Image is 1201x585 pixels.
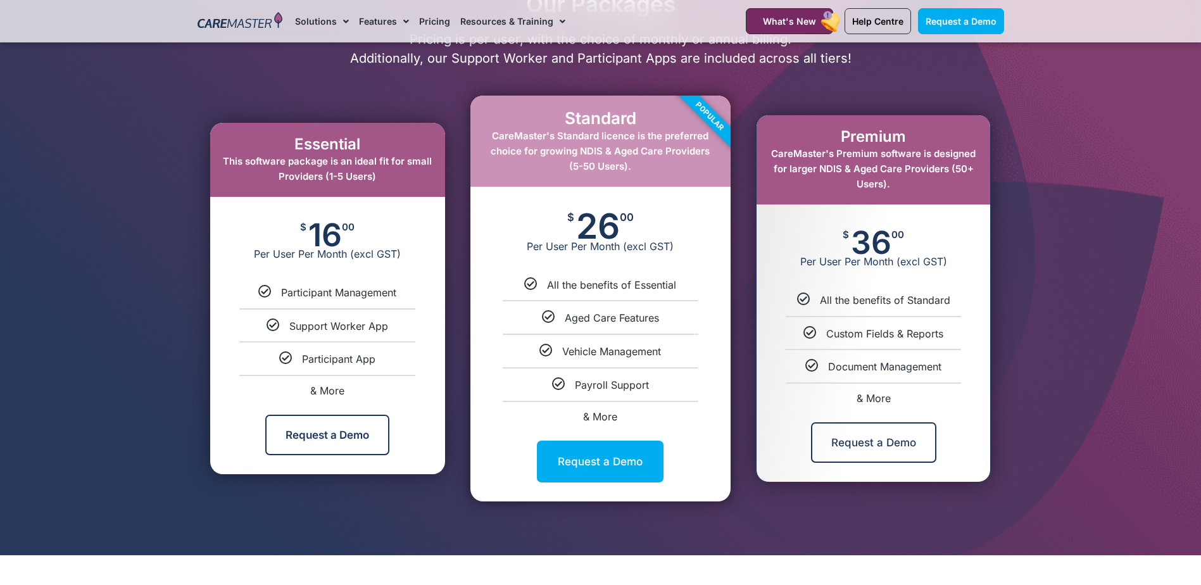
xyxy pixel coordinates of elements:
span: This software package is an ideal fit for small Providers (1-5 Users) [223,155,432,182]
p: Pricing is per user, with the choice of monthly or annual billing. Additionally, our Support Work... [191,30,1010,68]
span: CareMaster's Premium software is designed for larger NDIS & Aged Care Providers (50+ Users). [771,148,976,190]
a: Help Centre [845,8,911,34]
span: 16 [308,222,342,248]
span: & More [857,392,891,405]
span: Participant Management [281,286,396,299]
span: & More [583,410,617,423]
span: Aged Care Features [565,311,659,324]
span: All the benefits of Standard [820,294,950,306]
a: Request a Demo [918,8,1004,34]
h2: Essential [223,135,432,154]
span: What's New [763,16,816,27]
a: Request a Demo [811,422,936,463]
a: Request a Demo [537,441,663,482]
span: 36 [851,230,891,255]
span: Payroll Support [575,379,649,391]
span: 26 [576,212,620,240]
span: 00 [891,230,904,239]
a: Request a Demo [265,415,389,455]
span: Help Centre [852,16,903,27]
span: Vehicle Management [562,345,661,358]
h2: Standard [483,108,718,128]
span: Custom Fields & Reports [826,327,943,340]
span: Per User Per Month (excl GST) [210,248,445,260]
span: Support Worker App [289,320,388,332]
h2: Premium [769,128,978,146]
span: Per User Per Month (excl GST) [757,255,990,268]
a: What's New [746,8,833,34]
span: 00 [620,212,634,223]
span: All the benefits of Essential [547,279,676,291]
span: $ [300,222,306,232]
span: Participant App [302,353,375,365]
span: Document Management [828,360,941,373]
span: CareMaster's Standard licence is the preferred choice for growing NDIS & Aged Care Providers (5-5... [491,130,710,172]
img: CareMaster Logo [198,12,283,31]
span: Per User Per Month (excl GST) [470,240,731,253]
span: $ [843,230,849,239]
div: Popular [638,44,782,189]
span: 00 [342,222,355,232]
span: & More [310,384,344,397]
span: $ [567,212,574,223]
span: Request a Demo [926,16,997,27]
